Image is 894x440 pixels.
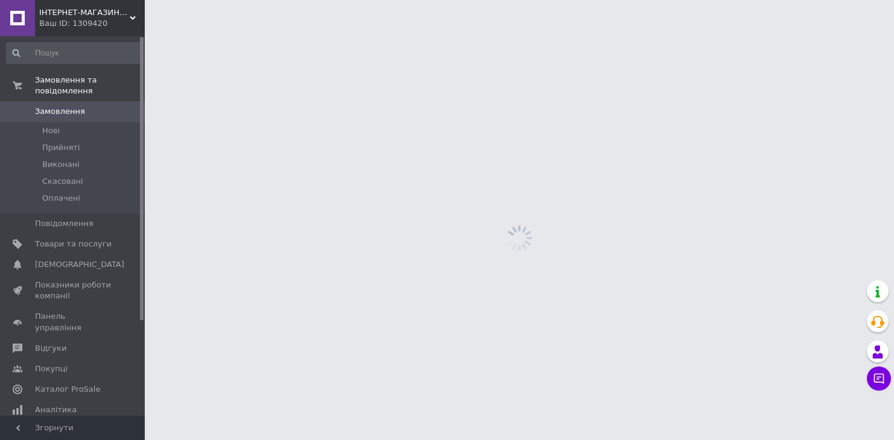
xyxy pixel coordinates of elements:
span: Виконані [42,159,80,170]
span: Каталог ProSale [35,384,100,395]
span: Відгуки [35,343,66,354]
span: Нові [42,125,60,136]
span: Покупці [35,363,68,374]
div: Ваш ID: 1309420 [39,18,145,29]
span: Повідомлення [35,218,94,229]
span: [DEMOGRAPHIC_DATA] [35,259,124,270]
span: Аналітика [35,404,77,415]
span: Товари та послуги [35,239,112,250]
span: ІНТЕРНЕТ-МАГАЗИН "REMNISHOP" [39,7,130,18]
input: Пошук [6,42,142,64]
span: Панель управління [35,311,112,333]
span: Оплачені [42,193,80,204]
span: Показники роботи компанії [35,280,112,301]
button: Чат з покупцем [867,366,891,391]
span: Замовлення [35,106,85,117]
span: Замовлення та повідомлення [35,75,145,96]
img: spinner_grey-bg-hcd09dd2d8f1a785e3413b09b97f8118e7.gif [503,222,536,254]
span: Прийняті [42,142,80,153]
span: Скасовані [42,176,83,187]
